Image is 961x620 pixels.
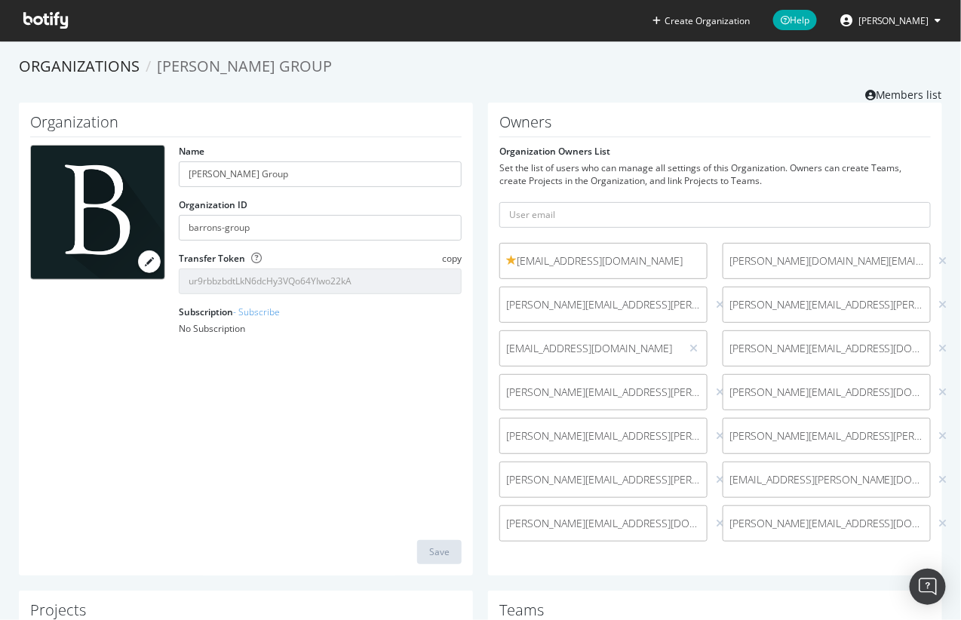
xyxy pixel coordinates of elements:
[499,202,931,228] input: User email
[773,10,817,30] span: Help
[179,252,245,265] label: Transfer Token
[729,516,924,531] span: [PERSON_NAME][EMAIL_ADDRESS][DOMAIN_NAME]
[506,297,701,312] span: [PERSON_NAME][EMAIL_ADDRESS][PERSON_NAME][DOMAIN_NAME]
[506,472,701,487] span: [PERSON_NAME][EMAIL_ADDRESS][PERSON_NAME][DOMAIN_NAME]
[506,341,674,356] span: [EMAIL_ADDRESS][DOMAIN_NAME]
[19,56,942,78] ol: breadcrumbs
[179,215,462,241] input: Organization ID
[828,8,953,32] button: [PERSON_NAME]
[179,161,462,187] input: name
[729,472,924,487] span: [EMAIL_ADDRESS][PERSON_NAME][DOMAIN_NAME]
[179,198,247,211] label: Organization ID
[233,305,280,318] a: - Subscribe
[499,145,610,158] label: Organization Owners List
[506,428,701,444] span: [PERSON_NAME][EMAIL_ADDRESS][PERSON_NAME][DOMAIN_NAME]
[729,385,924,400] span: [PERSON_NAME][EMAIL_ADDRESS][DOMAIN_NAME]
[865,84,942,103] a: Members list
[652,14,751,28] button: Create Organization
[910,569,946,605] div: Open Intercom Messenger
[19,56,140,76] a: Organizations
[30,114,462,137] h1: Organization
[499,114,931,137] h1: Owners
[506,516,701,531] span: [PERSON_NAME][EMAIL_ADDRESS][DOMAIN_NAME]
[429,545,450,558] div: Save
[179,305,280,318] label: Subscription
[499,161,931,187] div: Set the list of users who can manage all settings of this Organization. Owners can create Teams, ...
[417,540,462,564] button: Save
[506,253,701,269] span: [EMAIL_ADDRESS][DOMAIN_NAME]
[506,385,701,400] span: [PERSON_NAME][EMAIL_ADDRESS][PERSON_NAME][DOMAIN_NAME]
[179,322,462,335] div: No Subscription
[858,14,929,27] span: Sean Ritchie
[179,145,204,158] label: Name
[729,341,924,356] span: [PERSON_NAME][EMAIL_ADDRESS][DOMAIN_NAME]
[729,297,924,312] span: [PERSON_NAME][EMAIL_ADDRESS][PERSON_NAME][DOMAIN_NAME]
[442,252,462,265] span: copy
[729,428,924,444] span: [PERSON_NAME][EMAIL_ADDRESS][PERSON_NAME][DOMAIN_NAME]
[729,253,924,269] span: [PERSON_NAME][DOMAIN_NAME][EMAIL_ADDRESS][PERSON_NAME][DOMAIN_NAME]
[157,56,332,76] span: [PERSON_NAME] Group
